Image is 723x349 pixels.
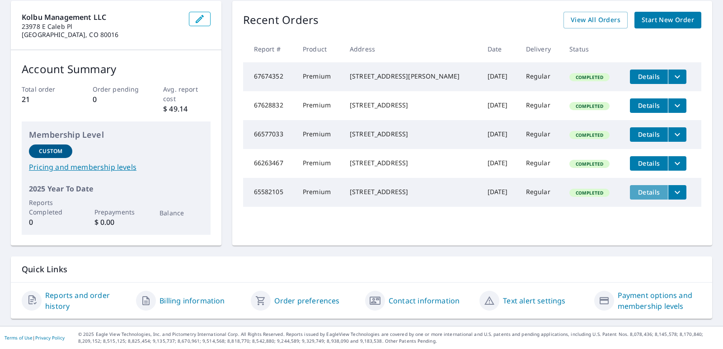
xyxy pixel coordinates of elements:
p: [GEOGRAPHIC_DATA], CO 80016 [22,31,182,39]
a: Start New Order [634,12,701,28]
span: Details [635,188,662,196]
td: [DATE] [480,62,519,91]
div: [STREET_ADDRESS] [350,158,473,168]
th: Status [562,36,623,62]
span: Completed [570,103,609,109]
div: [STREET_ADDRESS] [350,101,473,110]
a: Billing information [160,295,225,306]
td: Premium [296,120,343,149]
a: Privacy Policy [35,335,65,341]
th: Product [296,36,343,62]
div: [STREET_ADDRESS][PERSON_NAME] [350,72,473,81]
p: $ 0.00 [94,217,138,228]
td: Regular [519,62,562,91]
button: filesDropdownBtn-65582105 [668,185,686,200]
td: Premium [296,91,343,120]
button: filesDropdownBtn-67674352 [668,70,686,84]
p: | [5,335,65,340]
span: Completed [570,74,609,80]
p: Recent Orders [243,12,319,28]
th: Address [343,36,480,62]
td: Regular [519,149,562,178]
p: 0 [93,94,140,105]
span: Start New Order [642,14,694,26]
div: [STREET_ADDRESS] [350,130,473,139]
td: [DATE] [480,91,519,120]
button: detailsBtn-67628832 [630,98,668,113]
button: filesDropdownBtn-67628832 [668,98,686,113]
td: Premium [296,178,343,207]
a: Pricing and membership levels [29,162,203,172]
span: View All Orders [571,14,620,26]
button: detailsBtn-67674352 [630,70,668,84]
p: Avg. report cost [163,84,210,103]
a: Reports and order history [45,290,129,312]
p: Prepayments [94,207,138,217]
p: 0 [29,217,72,228]
td: Premium [296,149,343,178]
td: 65582105 [243,178,296,207]
div: [STREET_ADDRESS] [350,187,473,196]
span: Details [635,72,662,81]
button: filesDropdownBtn-66263467 [668,156,686,171]
td: 66263467 [243,149,296,178]
td: [DATE] [480,149,519,178]
p: Custom [39,147,62,155]
p: Total order [22,84,69,94]
td: Regular [519,178,562,207]
td: Regular [519,91,562,120]
th: Delivery [519,36,562,62]
span: Completed [570,161,609,167]
p: $ 49.14 [163,103,210,114]
td: 67628832 [243,91,296,120]
p: Balance [160,208,203,218]
span: Details [635,159,662,168]
p: 21 [22,94,69,105]
span: Completed [570,132,609,138]
button: detailsBtn-66263467 [630,156,668,171]
td: 67674352 [243,62,296,91]
a: Text alert settings [503,295,565,306]
td: Premium [296,62,343,91]
span: Details [635,130,662,139]
a: Payment options and membership levels [618,290,701,312]
p: © 2025 Eagle View Technologies, Inc. and Pictometry International Corp. All Rights Reserved. Repo... [78,331,718,344]
p: Membership Level [29,129,203,141]
td: 66577033 [243,120,296,149]
p: Quick Links [22,264,701,275]
span: Details [635,101,662,110]
a: View All Orders [563,12,628,28]
p: Reports Completed [29,198,72,217]
p: Kolbu Management LLC [22,12,182,23]
a: Contact information [389,295,460,306]
td: Regular [519,120,562,149]
a: Terms of Use [5,335,33,341]
td: [DATE] [480,120,519,149]
button: detailsBtn-66577033 [630,127,668,142]
p: Order pending [93,84,140,94]
button: detailsBtn-65582105 [630,185,668,200]
p: 23978 E Caleb Pl [22,23,182,31]
td: [DATE] [480,178,519,207]
button: filesDropdownBtn-66577033 [668,127,686,142]
span: Completed [570,190,609,196]
th: Date [480,36,519,62]
p: Account Summary [22,61,211,77]
p: 2025 Year To Date [29,183,203,194]
th: Report # [243,36,296,62]
a: Order preferences [274,295,340,306]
